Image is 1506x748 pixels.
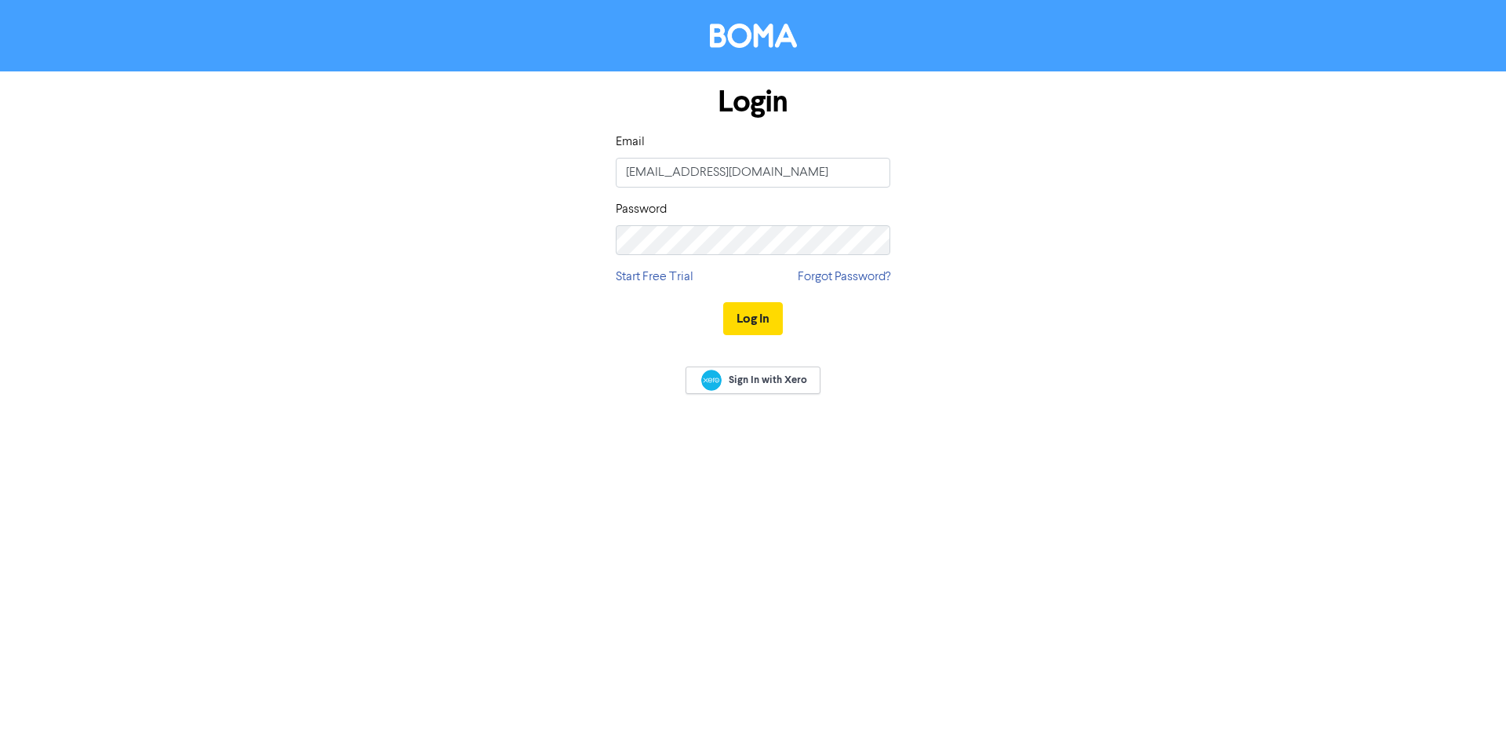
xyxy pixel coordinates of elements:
[616,133,645,151] label: Email
[616,200,667,219] label: Password
[729,373,807,387] span: Sign In with Xero
[686,367,820,394] a: Sign In with Xero
[710,24,797,48] img: BOMA Logo
[616,268,693,286] a: Start Free Trial
[798,268,890,286] a: Forgot Password?
[1428,673,1506,748] iframe: Chat Widget
[723,302,783,335] button: Log In
[616,84,890,120] h1: Login
[701,370,722,391] img: Xero logo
